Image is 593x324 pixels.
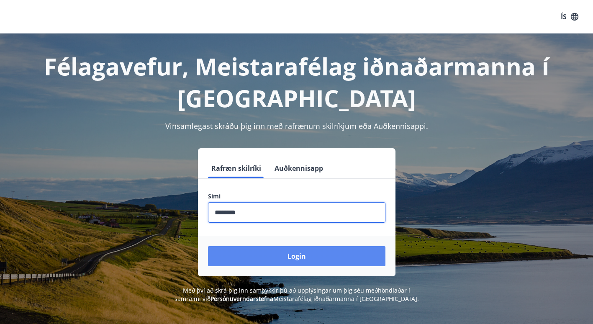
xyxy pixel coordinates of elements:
[208,246,385,266] button: Login
[211,295,273,303] a: Persónuverndarstefna
[165,121,428,131] span: Vinsamlegast skráðu þig inn með rafrænum skilríkjum eða Auðkennisappi.
[556,9,583,24] button: ÍS
[10,50,583,114] h1: Félagavefur, Meistarafélag iðnaðarmanna í [GEOGRAPHIC_DATA]
[271,158,326,178] button: Auðkennisapp
[208,192,385,201] label: Sími
[175,286,419,303] span: Með því að skrá þig inn samþykkir þú að upplýsingar um þig séu meðhöndlaðar í samræmi við Meistar...
[208,158,264,178] button: Rafræn skilríki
